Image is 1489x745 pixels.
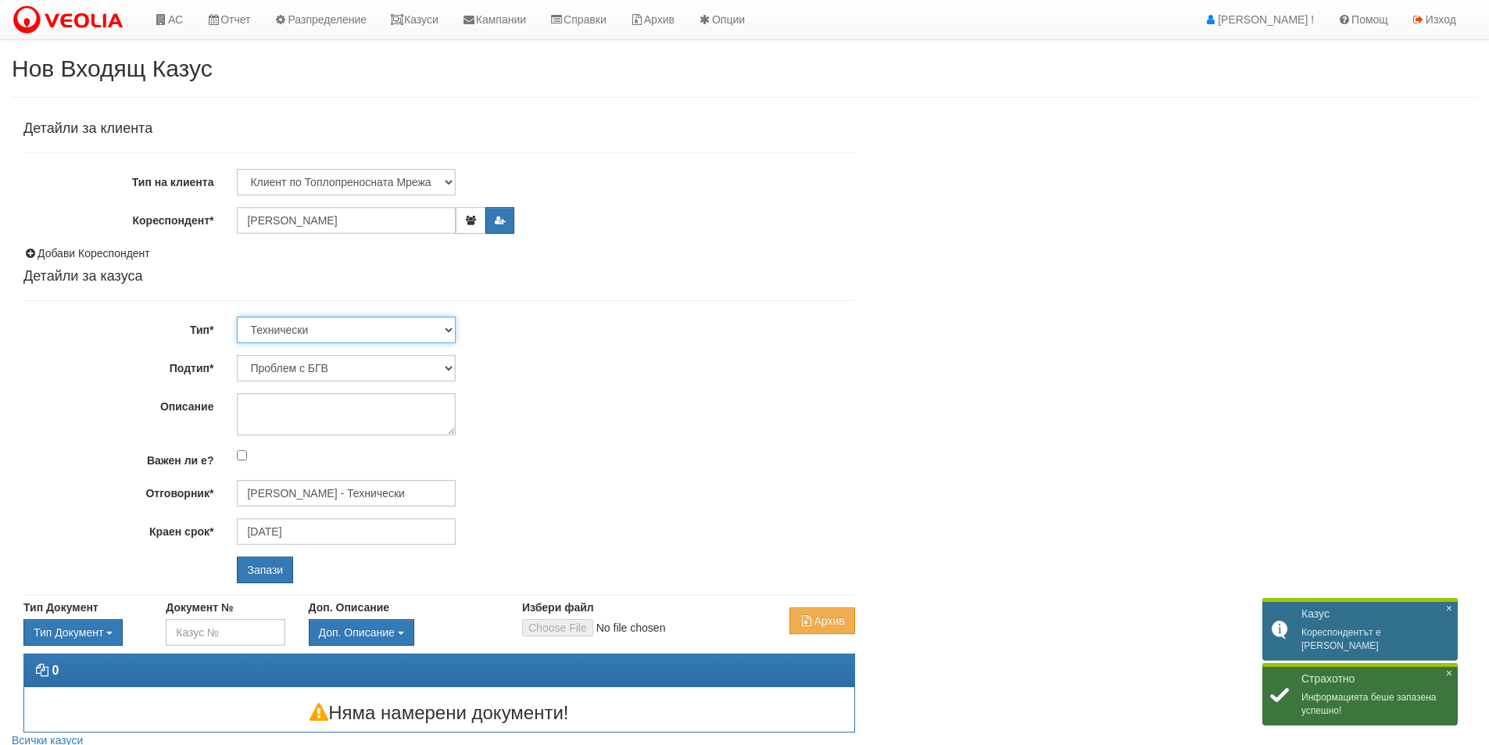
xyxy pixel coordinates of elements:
input: Казус № [166,619,285,646]
div: Добави Кореспондент [23,245,855,261]
label: Отговорник* [12,480,225,501]
span: × [1446,602,1452,615]
h4: Детайли за казуса [23,269,855,285]
input: Търсене по Име / Имейл [237,518,456,545]
label: Подтип* [12,355,225,376]
strong: 0 [52,664,59,677]
label: Избери файл [522,600,594,615]
h3: Няма намерени документи! [24,703,854,723]
div: Информацията беше запазена успешно! [1262,664,1458,725]
h4: Детайли за клиента [23,121,855,137]
div: Двоен клик, за изчистване на избраната стойност. [309,619,499,646]
label: Тип на клиента [12,169,225,190]
label: Тип Документ [23,600,98,615]
div: Кореспондентът е [PERSON_NAME] [1262,600,1458,661]
div: Двоен клик, за изчистване на избраната стойност. [23,619,142,646]
input: Търсене по Име / Имейл [237,480,456,507]
span: × [1446,667,1452,680]
span: Тип Документ [34,626,103,639]
h2: Страхотно [1301,672,1450,686]
label: Описание [12,393,225,414]
label: Краен срок* [12,518,225,539]
button: Тип Документ [23,619,123,646]
label: Доп. Описание [309,600,389,615]
label: Кореспондент* [12,207,225,228]
img: VeoliaLogo.png [12,4,131,37]
input: ЕГН/Име/Адрес/Аб.№/Парт.№/Тел./Email [237,207,456,234]
label: Важен ли е? [12,447,225,468]
h2: Казус [1301,607,1450,621]
button: Доп. Описание [309,619,414,646]
label: Документ № [166,600,233,615]
input: Запази [237,557,293,583]
button: Архив [789,607,854,634]
h2: Нов Входящ Казус [12,56,1477,81]
span: Доп. Описание [319,626,395,639]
